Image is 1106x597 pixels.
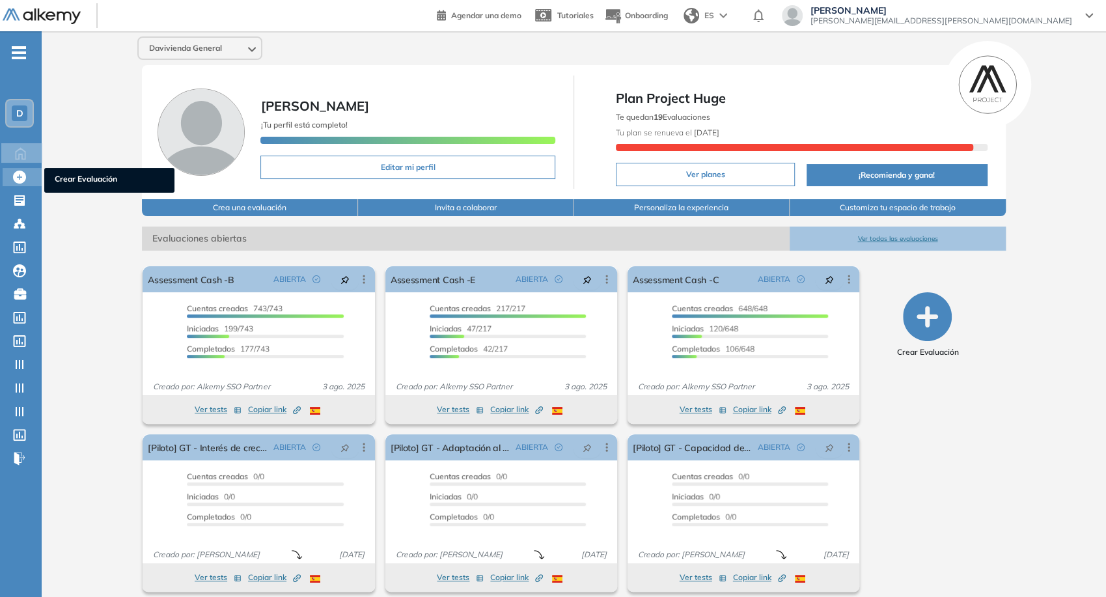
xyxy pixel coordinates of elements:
span: Crear Evaluación [55,173,164,187]
span: Agendar una demo [451,10,521,20]
button: Ver todas las evaluaciones [790,227,1006,251]
span: Creado por: [PERSON_NAME] [148,549,265,561]
span: Iniciadas [430,492,462,501]
span: Tutoriales [557,10,594,20]
img: ESP [552,407,562,415]
span: Cuentas creadas [672,303,733,313]
button: pushpin [815,269,844,290]
span: ES [704,10,714,21]
span: 0/0 [672,492,720,501]
a: [Piloto] GT - Adaptación al cambio [391,434,510,460]
img: ESP [795,575,805,583]
span: Creado por: [PERSON_NAME] [633,549,750,561]
span: pushpin [825,274,834,285]
button: Copiar link [733,570,786,585]
span: Copiar link [490,572,543,583]
span: Creado por: Alkemy SSO Partner [148,381,275,393]
span: ABIERTA [516,273,548,285]
button: Copiar link [733,402,786,417]
span: check-circle [312,275,320,283]
span: Onboarding [625,10,668,20]
span: Davivienda General [149,43,222,53]
button: Ver tests [437,402,484,417]
span: Completados [187,344,235,354]
img: ESP [310,575,320,583]
a: [Piloto] GT - Interés de crecimiento [148,434,268,460]
span: [DATE] [818,549,854,561]
img: world [684,8,699,23]
span: ABIERTA [758,441,790,453]
img: ESP [552,575,562,583]
img: ESP [795,407,805,415]
span: Crear Evaluación [896,346,958,358]
span: Cuentas creadas [187,471,248,481]
span: 3 ago. 2025 [801,381,854,393]
span: ABIERTA [516,441,548,453]
span: Cuentas creadas [430,303,491,313]
button: Invita a colaborar [358,199,574,216]
span: pushpin [583,442,592,452]
span: Completados [672,344,720,354]
button: Onboarding [604,2,668,30]
button: pushpin [573,437,601,458]
button: Copiar link [248,402,301,417]
span: check-circle [797,275,805,283]
span: Completados [187,512,235,521]
span: Copiar link [248,572,301,583]
span: 0/0 [187,471,264,481]
button: Ver tests [680,402,726,417]
span: [DATE] [576,549,612,561]
span: [PERSON_NAME][EMAIL_ADDRESS][PERSON_NAME][DOMAIN_NAME] [810,16,1072,26]
a: Assessment Cash -B [148,266,234,292]
span: 0/0 [672,471,749,481]
button: Ver tests [680,570,726,585]
button: Ver tests [195,402,242,417]
span: Completados [672,512,720,521]
span: pushpin [825,442,834,452]
span: ABIERTA [758,273,790,285]
span: Iniciadas [430,324,462,333]
span: Tu plan se renueva el [616,128,719,137]
span: 106/648 [672,344,754,354]
span: 0/0 [672,512,736,521]
button: Copiar link [248,570,301,585]
button: Ver tests [195,570,242,585]
span: [PERSON_NAME] [260,98,368,114]
span: 120/648 [672,324,738,333]
span: Iniciadas [187,324,219,333]
span: Copiar link [248,404,301,415]
span: Copiar link [733,404,786,415]
span: 3 ago. 2025 [559,381,612,393]
span: pushpin [340,274,350,285]
span: ABIERTA [273,441,306,453]
span: Copiar link [733,572,786,583]
span: 0/0 [187,492,235,501]
span: check-circle [555,443,562,451]
span: Cuentas creadas [187,303,248,313]
span: Creado por: [PERSON_NAME] [391,549,508,561]
button: Crear Evaluación [896,292,958,358]
span: Copiar link [490,404,543,415]
img: arrow [719,13,727,18]
span: ¡Tu perfil está completo! [260,120,347,130]
button: Ver planes [616,163,795,186]
img: ESP [310,407,320,415]
span: Iniciadas [187,492,219,501]
span: 0/0 [430,512,494,521]
span: pushpin [583,274,592,285]
span: 0/0 [430,471,507,481]
span: ABIERTA [273,273,306,285]
span: Creado por: Alkemy SSO Partner [391,381,518,393]
button: Ver tests [437,570,484,585]
span: Plan Project Huge [616,89,988,108]
span: [PERSON_NAME] [810,5,1072,16]
img: Foto de perfil [158,89,245,176]
button: Copiar link [490,570,543,585]
a: [Piloto] GT - Capacidad de influencia [633,434,753,460]
span: 42/217 [430,344,508,354]
span: 0/0 [430,492,478,501]
span: 743/743 [187,303,283,313]
span: check-circle [312,443,320,451]
span: 217/217 [430,303,525,313]
span: 648/648 [672,303,767,313]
